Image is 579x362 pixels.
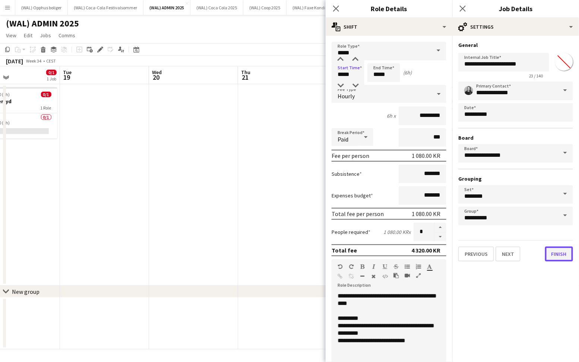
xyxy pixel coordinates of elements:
div: CEST [46,58,56,64]
div: [DATE] [6,57,23,65]
span: Hourly [338,92,355,100]
div: Settings [452,18,579,36]
h1: (WAL) ADMIN 2025 [6,18,79,29]
button: Clear Formatting [371,273,376,279]
span: View [6,32,16,39]
button: Insert video [405,273,410,279]
a: View [3,31,19,40]
h3: Job Details [452,4,579,13]
button: Text Color [427,264,432,270]
span: Tue [63,69,72,76]
button: Strikethrough [393,264,399,270]
button: (WAL) Coca Cola 2025 [190,0,243,15]
span: Week 34 [25,58,43,64]
button: HTML Code [382,273,387,279]
button: Underline [382,264,387,270]
div: New group [12,288,39,295]
button: Fullscreen [416,273,421,279]
a: Jobs [37,31,54,40]
div: Shift [326,18,452,36]
button: (WAL) Faxe Kondi Sampling 2025 [287,0,360,15]
span: 0/1 [41,92,51,97]
div: 1 080.00 KR [412,152,440,159]
button: (WAL) Coca-Cola Festivalsommer [68,0,143,15]
button: Horizontal Line [360,273,365,279]
button: Redo [349,264,354,270]
span: Jobs [40,32,51,39]
div: (6h) [403,69,412,76]
span: 0/1 [46,70,57,75]
label: Subsistence [332,171,362,177]
h3: Board [458,134,573,141]
a: Comms [56,31,78,40]
button: (WAL) ADMIN 2025 [143,0,190,15]
span: 19 [62,73,72,82]
span: 23 / 140 [523,73,549,79]
button: Previous [458,247,494,261]
span: Paid [338,136,348,143]
button: (WAL) Opphus boliger [15,0,68,15]
div: Total fee per person [332,210,384,217]
a: Edit [21,31,35,40]
button: Next [496,247,521,261]
button: Italic [371,264,376,270]
button: Paste as plain text [393,273,399,279]
button: Finish [545,247,573,261]
span: 21 [240,73,250,82]
div: 1 080.00 KR x [383,229,411,235]
h3: Role Details [326,4,452,13]
div: Total fee [332,247,357,254]
div: Fee per person [332,152,369,159]
button: Unordered List [405,264,410,270]
span: Edit [24,32,32,39]
h3: Grouping [458,175,573,182]
span: 1 Role [41,105,51,111]
label: Expenses budget [332,192,373,199]
div: 6h x [387,112,396,119]
span: 20 [151,73,162,82]
div: 1 080.00 KR [412,210,440,217]
button: Decrease [434,232,446,242]
span: Thu [241,69,250,76]
div: 1 Job [47,76,56,82]
button: Increase [434,223,446,232]
button: Bold [360,264,365,270]
button: (WAL) Coop 2025 [243,0,287,15]
span: Comms [58,32,75,39]
span: Wed [152,69,162,76]
label: People required [332,229,370,235]
button: Undo [338,264,343,270]
div: 4 320.00 KR [411,247,440,254]
h3: General [458,42,573,48]
button: Ordered List [416,264,421,270]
